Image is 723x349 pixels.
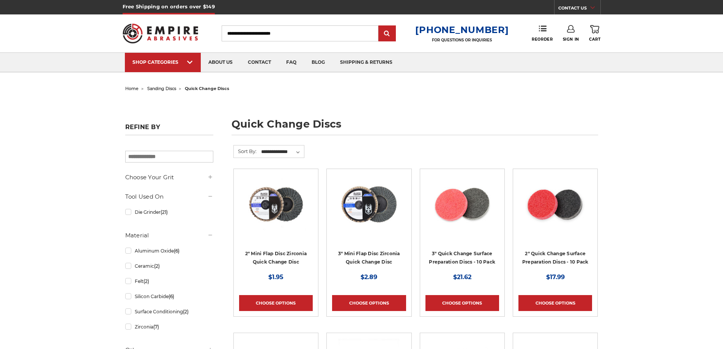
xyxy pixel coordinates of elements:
[125,205,213,219] a: Die Grinder
[125,86,139,91] a: home
[174,248,180,254] span: (6)
[332,53,400,72] a: shipping & returns
[161,209,168,215] span: (21)
[234,145,257,157] label: Sort By:
[260,146,304,158] select: Sort By:
[563,37,579,42] span: Sign In
[169,294,174,299] span: (6)
[338,251,400,265] a: 3" Mini Flap Disc Zirconia Quick Change Disc
[532,25,553,41] a: Reorder
[245,251,307,265] a: 2" Mini Flap Disc Zirconia Quick Change Disc
[123,19,198,48] img: Empire Abrasives
[125,244,213,257] a: Aluminum Oxide
[525,174,586,235] img: 2 inch surface preparation discs
[125,305,213,318] a: Surface Conditioning
[279,53,304,72] a: faq
[432,174,493,235] img: 3 inch surface preparation discs
[125,259,213,273] a: Ceramic
[415,38,509,43] p: FOR QUESTIONS OR INQUIRIES
[518,174,592,248] a: 2 inch surface preparation discs
[589,37,600,42] span: Cart
[361,273,377,281] span: $2.89
[532,37,553,42] span: Reorder
[425,295,499,311] a: Choose Options
[183,309,189,314] span: (2)
[339,174,399,235] img: BHA 3" Quick Change 60 Grit Flap Disc for Fine Grinding and Finishing
[425,174,499,248] a: 3 inch surface preparation discs
[125,320,213,333] a: Zirconia
[589,25,600,42] a: Cart
[185,86,229,91] span: quick change discs
[239,295,313,311] a: Choose Options
[546,273,565,281] span: $17.99
[304,53,332,72] a: blog
[246,174,306,235] img: Black Hawk Abrasives 2-inch Zirconia Flap Disc with 60 Grit Zirconia for Smooth Finishing
[125,231,213,240] h5: Material
[125,173,213,182] h5: Choose Your Grit
[239,174,313,248] a: Black Hawk Abrasives 2-inch Zirconia Flap Disc with 60 Grit Zirconia for Smooth Finishing
[380,26,395,41] input: Submit
[125,192,213,201] h5: Tool Used On
[332,295,406,311] a: Choose Options
[332,174,406,248] a: BHA 3" Quick Change 60 Grit Flap Disc for Fine Grinding and Finishing
[125,123,213,135] h5: Refine by
[240,53,279,72] a: contact
[153,324,159,330] span: (7)
[132,59,193,65] div: SHOP CATEGORIES
[125,275,213,288] a: Felt
[232,119,598,135] h1: quick change discs
[143,278,149,284] span: (2)
[154,263,160,269] span: (2)
[125,290,213,303] a: Silicon Carbide
[147,86,176,91] a: sanding discs
[415,24,509,35] a: [PHONE_NUMBER]
[522,251,589,265] a: 2" Quick Change Surface Preparation Discs - 10 Pack
[268,273,284,281] span: $1.95
[429,251,495,265] a: 3" Quick Change Surface Preparation Discs - 10 Pack
[518,295,592,311] a: Choose Options
[558,4,600,14] a: CONTACT US
[201,53,240,72] a: about us
[453,273,471,281] span: $21.62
